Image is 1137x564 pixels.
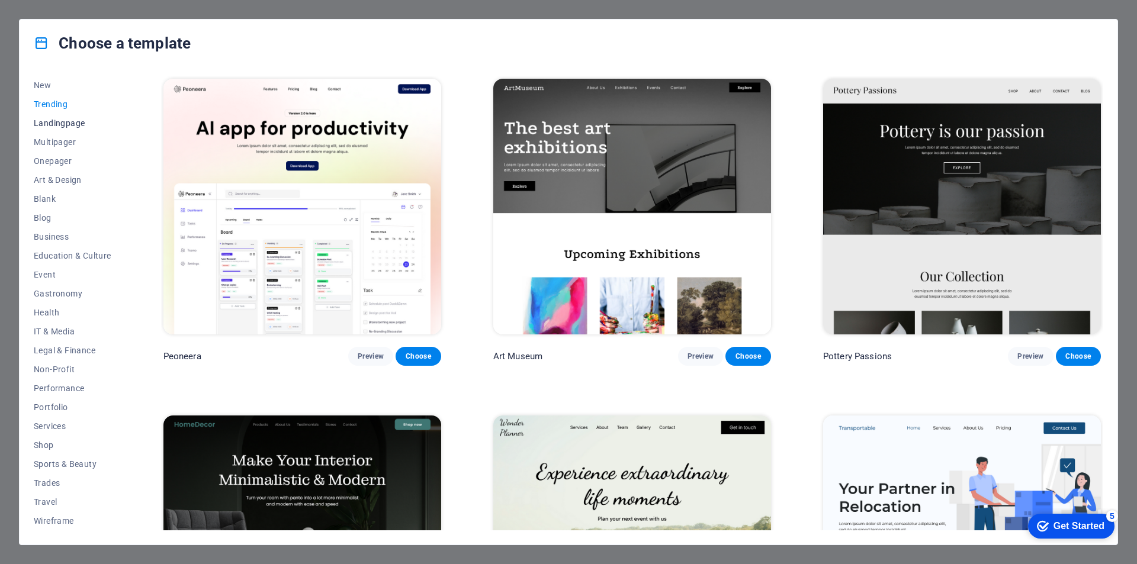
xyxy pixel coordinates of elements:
[493,350,542,362] p: Art Museum
[725,347,770,366] button: Choose
[688,352,714,361] span: Preview
[34,95,111,114] button: Trending
[34,421,111,431] span: Services
[34,152,111,170] button: Onepager
[34,133,111,152] button: Multipager
[34,156,111,166] span: Onepager
[34,114,111,133] button: Landingpage
[34,270,111,279] span: Event
[34,194,111,204] span: Blank
[34,265,111,284] button: Event
[34,227,111,246] button: Business
[735,352,761,361] span: Choose
[34,308,111,317] span: Health
[1008,347,1053,366] button: Preview
[34,284,111,303] button: Gastronomy
[1056,347,1101,366] button: Choose
[34,251,111,260] span: Education & Culture
[34,208,111,227] button: Blog
[163,350,201,362] p: Peoneera
[34,417,111,436] button: Services
[34,289,111,298] span: Gastronomy
[34,473,111,492] button: Trades
[34,303,111,322] button: Health
[493,79,771,334] img: Art Museum
[823,79,1101,334] img: Pottery Passions
[34,516,111,526] span: Wireframe
[34,455,111,473] button: Sports & Beauty
[34,360,111,379] button: Non-Profit
[34,327,111,336] span: IT & Media
[34,346,111,355] span: Legal & Finance
[34,365,111,374] span: Non-Profit
[1017,352,1043,361] span: Preview
[34,492,111,511] button: Travel
[34,440,111,450] span: Shop
[34,478,111,488] span: Trades
[34,213,111,223] span: Blog
[34,459,111,469] span: Sports & Beauty
[823,350,892,362] p: Pottery Passions
[34,341,111,360] button: Legal & Finance
[34,76,111,95] button: New
[34,99,111,109] span: Trending
[34,497,111,507] span: Travel
[358,352,384,361] span: Preview
[34,232,111,241] span: Business
[34,398,111,417] button: Portfolio
[35,13,86,24] div: Get Started
[405,352,431,361] span: Choose
[396,347,441,366] button: Choose
[34,511,111,530] button: Wireframe
[34,118,111,128] span: Landingpage
[163,79,441,334] img: Peoneera
[34,34,191,53] h4: Choose a template
[9,6,96,31] div: Get Started 5 items remaining, 0% complete
[34,189,111,208] button: Blank
[34,246,111,265] button: Education & Culture
[34,379,111,398] button: Performance
[678,347,723,366] button: Preview
[34,322,111,341] button: IT & Media
[34,175,111,185] span: Art & Design
[34,80,111,90] span: New
[34,170,111,189] button: Art & Design
[34,402,111,412] span: Portfolio
[88,2,99,14] div: 5
[1065,352,1091,361] span: Choose
[348,347,393,366] button: Preview
[34,383,111,393] span: Performance
[34,137,111,147] span: Multipager
[34,436,111,455] button: Shop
